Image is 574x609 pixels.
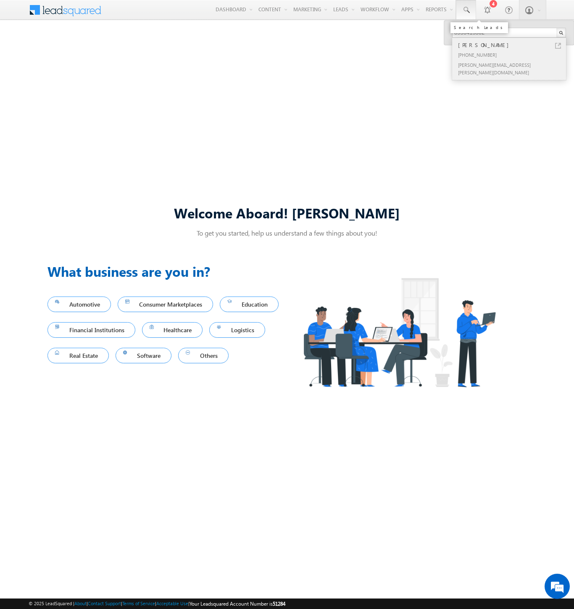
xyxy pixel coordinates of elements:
[29,600,285,608] span: © 2025 LeadSquared | | | | |
[227,299,271,310] span: Education
[273,601,285,607] span: 51284
[217,324,258,336] span: Logistics
[456,50,569,60] div: [PHONE_NUMBER]
[47,204,527,222] div: Welcome Aboard! [PERSON_NAME]
[122,601,155,606] a: Terms of Service
[123,350,164,361] span: Software
[47,228,527,237] p: To get you started, help us understand a few things about you!
[55,324,128,336] span: Financial Institutions
[190,601,285,607] span: Your Leadsquared Account Number is
[88,601,121,606] a: Contact Support
[125,299,206,310] span: Consumer Marketplaces
[456,40,569,50] div: [PERSON_NAME]
[186,350,221,361] span: Others
[287,261,511,404] img: Industry.png
[47,261,287,281] h3: What business are you in?
[55,299,103,310] span: Automotive
[456,60,569,77] div: [PERSON_NAME][EMAIL_ADDRESS][PERSON_NAME][DOMAIN_NAME]
[55,350,101,361] span: Real Estate
[74,601,87,606] a: About
[156,601,188,606] a: Acceptable Use
[454,25,505,30] div: Search Leads
[150,324,195,336] span: Healthcare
